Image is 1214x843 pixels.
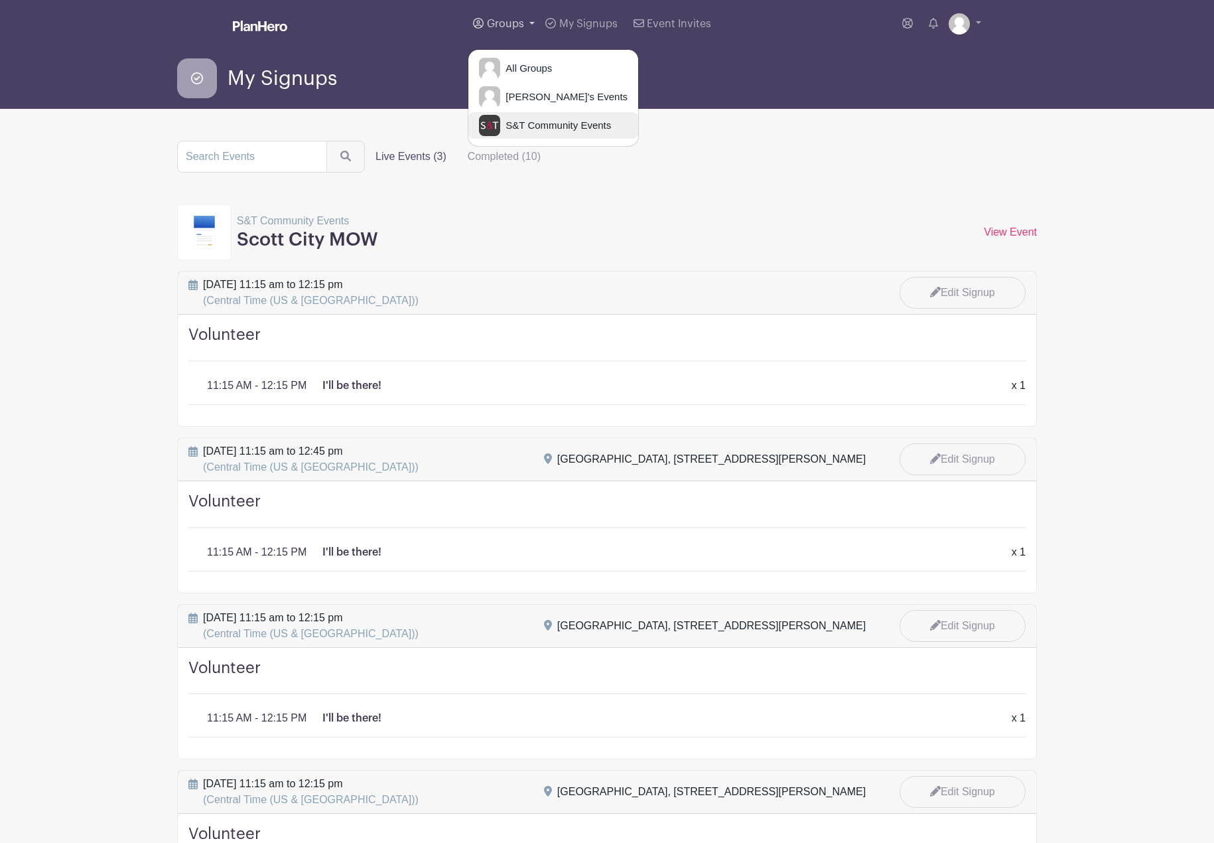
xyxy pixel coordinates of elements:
p: 11:15 AM - 12:15 PM [207,710,306,726]
span: My Signups [559,19,618,29]
div: [GEOGRAPHIC_DATA], [STREET_ADDRESS][PERSON_NAME] [557,451,866,467]
p: 11:15 AM - 12:15 PM [207,544,306,560]
span: Event Invites [647,19,711,29]
p: S&T Community Events [237,213,378,229]
span: (Central Time (US & [GEOGRAPHIC_DATA])) [203,628,419,639]
img: s-and-t-logo-planhero.png [479,115,500,136]
span: (Central Time (US & [GEOGRAPHIC_DATA])) [203,295,419,306]
img: default-ce2991bfa6775e67f084385cd625a349d9dcbb7a52a09fb2fda1e96e2d18dcdb.png [479,58,500,79]
a: S&T Community Events [468,112,638,139]
p: 11:15 AM - 12:15 PM [207,378,306,394]
span: [DATE] 11:15 am to 12:45 pm [203,443,419,475]
span: Groups [487,19,524,29]
label: Completed (10) [457,143,551,170]
div: x 1 [1004,710,1034,726]
span: (Central Time (US & [GEOGRAPHIC_DATA])) [203,461,419,473]
img: logo_white-6c42ec7e38ccf1d336a20a19083b03d10ae64f83f12c07503d8b9e83406b4c7d.svg [233,21,287,31]
label: Live Events (3) [365,143,457,170]
a: Edit Signup [900,443,1026,475]
h3: Scott City MOW [237,229,378,252]
div: x 1 [1004,544,1034,560]
span: All Groups [500,61,552,76]
input: Search Events [177,141,327,173]
div: filters [365,143,551,170]
a: Edit Signup [900,277,1026,309]
h4: Volunteer [188,492,1026,528]
p: I'll be there! [322,544,381,560]
h4: Volunteer [188,658,1026,695]
span: [DATE] 11:15 am to 12:15 pm [203,610,419,642]
img: template9-63edcacfaf2fb6570c2d519c84fe92c0a60f82f14013cd3b098e25ecaaffc40c.svg [194,216,215,249]
p: I'll be there! [322,710,381,726]
a: View Event [984,226,1037,238]
span: [PERSON_NAME]'s Events [500,90,628,105]
img: default-ce2991bfa6775e67f084385cd625a349d9dcbb7a52a09fb2fda1e96e2d18dcdb.png [479,86,500,108]
a: Edit Signup [900,610,1026,642]
div: [GEOGRAPHIC_DATA], [STREET_ADDRESS][PERSON_NAME] [557,784,866,800]
p: I'll be there! [322,378,381,394]
a: [PERSON_NAME]'s Events [468,84,638,110]
span: S&T Community Events [500,118,611,133]
h4: Volunteer [188,325,1026,362]
span: [DATE] 11:15 am to 12:15 pm [203,277,419,309]
span: My Signups [228,68,337,90]
span: (Central Time (US & [GEOGRAPHIC_DATA])) [203,794,419,805]
a: All Groups [468,55,638,82]
a: Edit Signup [900,776,1026,808]
div: [GEOGRAPHIC_DATA], [STREET_ADDRESS][PERSON_NAME] [557,618,866,634]
div: x 1 [1004,378,1034,394]
span: [DATE] 11:15 am to 12:15 pm [203,776,419,808]
img: default-ce2991bfa6775e67f084385cd625a349d9dcbb7a52a09fb2fda1e96e2d18dcdb.png [949,13,970,35]
div: Groups [468,49,639,147]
